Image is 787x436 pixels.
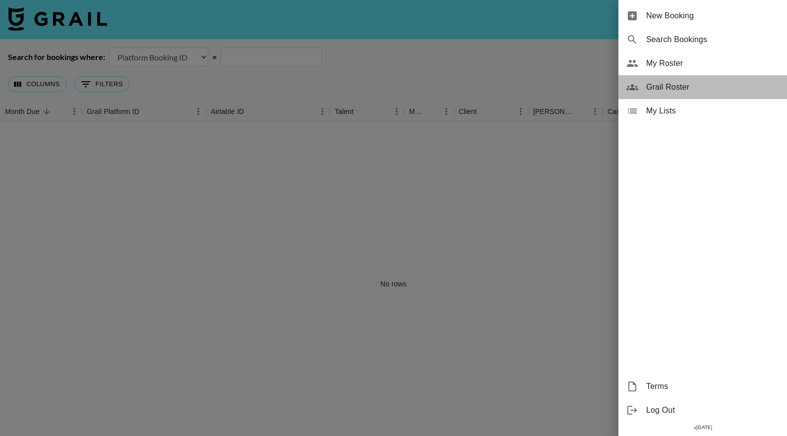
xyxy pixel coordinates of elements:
[646,34,779,46] span: Search Bookings
[646,10,779,22] span: New Booking
[646,381,779,392] span: Terms
[618,52,787,75] div: My Roster
[618,398,787,422] div: Log Out
[618,375,787,398] div: Terms
[646,57,779,69] span: My Roster
[646,81,779,93] span: Grail Roster
[646,404,779,416] span: Log Out
[618,28,787,52] div: Search Bookings
[618,75,787,99] div: Grail Roster
[646,105,779,117] span: My Lists
[618,99,787,123] div: My Lists
[618,4,787,28] div: New Booking
[618,422,787,433] div: v [DATE]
